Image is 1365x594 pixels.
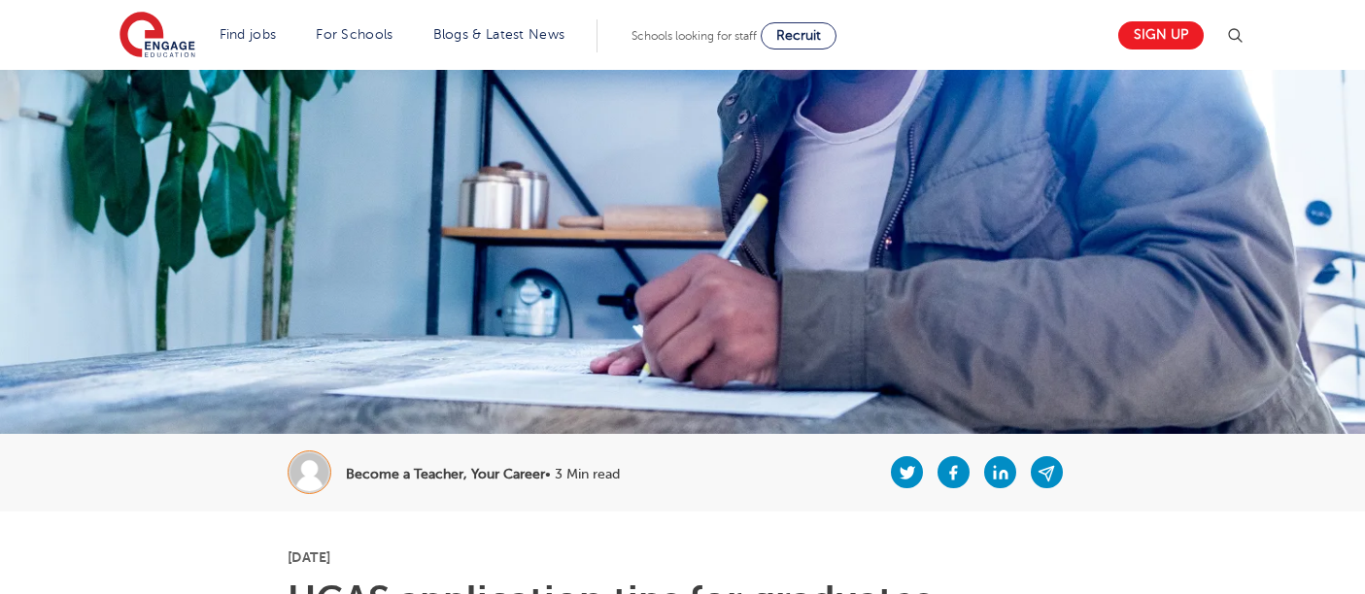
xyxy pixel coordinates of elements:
[1118,21,1204,49] a: Sign up
[776,28,821,43] span: Recruit
[346,467,545,481] b: Become a Teacher, Your Career
[220,27,277,42] a: Find jobs
[316,27,392,42] a: For Schools
[346,468,620,481] p: • 3 Min read
[119,12,195,60] img: Engage Education
[288,550,1077,564] p: [DATE]
[433,27,565,42] a: Blogs & Latest News
[631,29,757,43] span: Schools looking for staff
[761,22,836,49] a: Recruit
